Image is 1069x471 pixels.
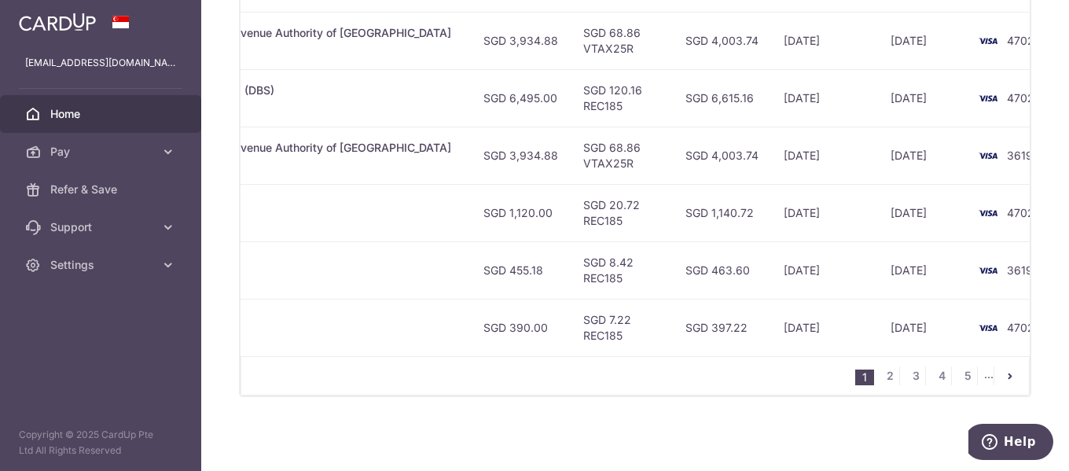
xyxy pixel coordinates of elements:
[673,299,771,356] td: SGD 397.22
[471,184,571,241] td: SGD 1,120.00
[126,328,458,344] p: Nafa 2026 Fees
[571,241,673,299] td: SGD 8.42 REC185
[972,318,1004,337] img: Bank Card
[126,98,458,114] p: Housing Loan
[855,357,1029,395] nav: pager
[471,127,571,184] td: SGD 3,934.88
[126,140,458,156] div: Income Tax. Inland Revenue Authority of [GEOGRAPHIC_DATA]
[571,127,673,184] td: SGD 68.86 VTAX25R
[771,299,878,356] td: [DATE]
[50,219,154,235] span: Support
[673,69,771,127] td: SGD 6,615.16
[1007,206,1034,219] span: 4702
[1007,34,1034,47] span: 4702
[878,184,968,241] td: [DATE]
[50,106,154,122] span: Home
[878,69,968,127] td: [DATE]
[906,366,925,385] a: 3
[673,241,771,299] td: SGD 463.60
[126,83,458,98] div: Mortgage. Aw Xin-Pei (DBS)
[571,12,673,69] td: SGD 68.86 VTAX25R
[972,146,1004,165] img: Bank Card
[968,424,1053,463] iframe: Opens a widget where you can find more information
[1007,263,1033,277] span: 3619
[972,31,1004,50] img: Bank Card
[771,184,878,241] td: [DATE]
[571,184,673,241] td: SGD 20.72 REC185
[126,255,458,270] div: Condo & MCST. 0584
[471,69,571,127] td: SGD 6,495.00
[471,12,571,69] td: SGD 3,934.88
[673,127,771,184] td: SGD 4,003.74
[878,12,968,69] td: [DATE]
[1007,149,1033,162] span: 3619
[771,127,878,184] td: [DATE]
[878,127,968,184] td: [DATE]
[878,299,968,356] td: [DATE]
[771,69,878,127] td: [DATE]
[571,299,673,356] td: SGD 7.22 REC185
[126,41,458,57] p: S7926694I
[126,25,458,41] div: Income Tax. Inland Revenue Authority of [GEOGRAPHIC_DATA]
[958,366,977,385] a: 5
[880,366,899,385] a: 2
[25,55,176,71] p: [EMAIL_ADDRESS][DOMAIN_NAME]
[673,184,771,241] td: SGD 1,140.72
[126,156,458,171] p: S7926694I
[878,241,968,299] td: [DATE]
[771,241,878,299] td: [DATE]
[126,312,458,328] div: Education. NAFA
[932,366,951,385] a: 4
[471,241,571,299] td: SGD 455.18
[972,204,1004,223] img: Bank Card
[126,213,458,229] p: Nafa 2026 Fees
[673,12,771,69] td: SGD 4,003.74
[50,144,154,160] span: Pay
[571,69,673,127] td: SGD 120.16 REC185
[126,270,458,286] p: Blk 20 11-03
[984,366,994,385] li: ...
[855,370,874,385] li: 1
[972,89,1004,108] img: Bank Card
[50,182,154,197] span: Refer & Save
[771,12,878,69] td: [DATE]
[972,261,1004,280] img: Bank Card
[1007,321,1034,334] span: 4702
[19,13,96,31] img: CardUp
[471,299,571,356] td: SGD 390.00
[126,197,458,213] div: Education. NAFA
[1007,91,1034,105] span: 4702
[50,257,154,273] span: Settings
